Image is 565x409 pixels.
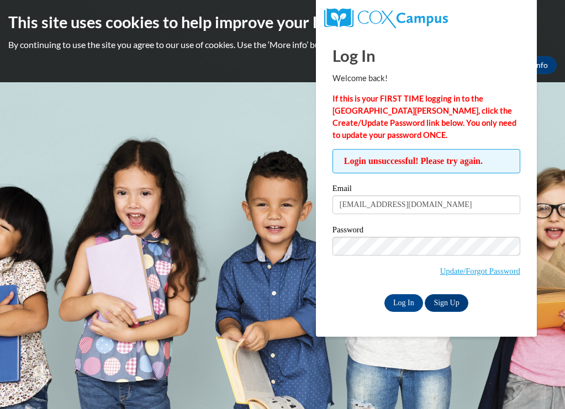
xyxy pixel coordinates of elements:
label: Password [332,226,520,237]
iframe: Button to launch messaging window [521,365,556,400]
span: Login unsuccessful! Please try again. [332,149,520,173]
img: COX Campus [324,8,448,28]
a: Sign Up [425,294,468,312]
a: Update/Forgot Password [440,267,520,275]
input: Log In [384,294,423,312]
p: By continuing to use the site you agree to our use of cookies. Use the ‘More info’ button to read... [8,39,557,51]
h2: This site uses cookies to help improve your learning experience. [8,11,557,33]
label: Email [332,184,520,195]
strong: If this is your FIRST TIME logging in to the [GEOGRAPHIC_DATA][PERSON_NAME], click the Create/Upd... [332,94,516,140]
p: Welcome back! [332,72,520,84]
h1: Log In [332,44,520,67]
